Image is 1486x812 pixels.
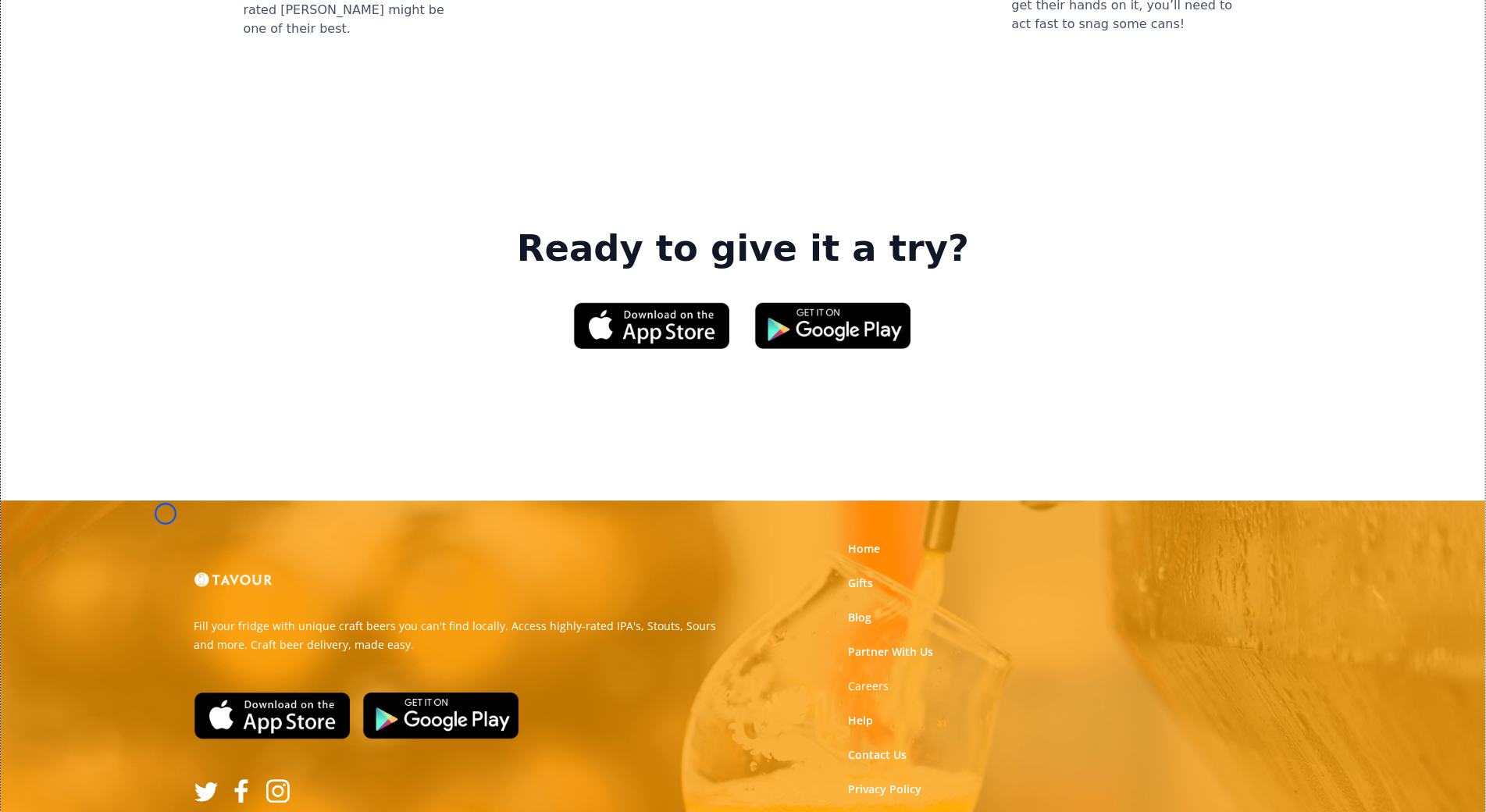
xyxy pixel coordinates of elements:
[517,227,969,271] strong: Ready to give it a try?
[848,610,871,625] a: Blog
[848,644,933,660] a: Partner With Us
[848,575,873,591] a: Gifts
[848,541,880,557] a: Home
[194,617,732,654] p: Fill your fridge with unique craft beers you can't find locally. Access highly-rated IPA's, Stout...
[848,747,907,763] a: Contact Us
[848,678,889,693] strong: Careers
[848,678,889,694] a: Careers
[848,713,873,728] a: Help
[848,782,921,797] a: Privacy Policy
